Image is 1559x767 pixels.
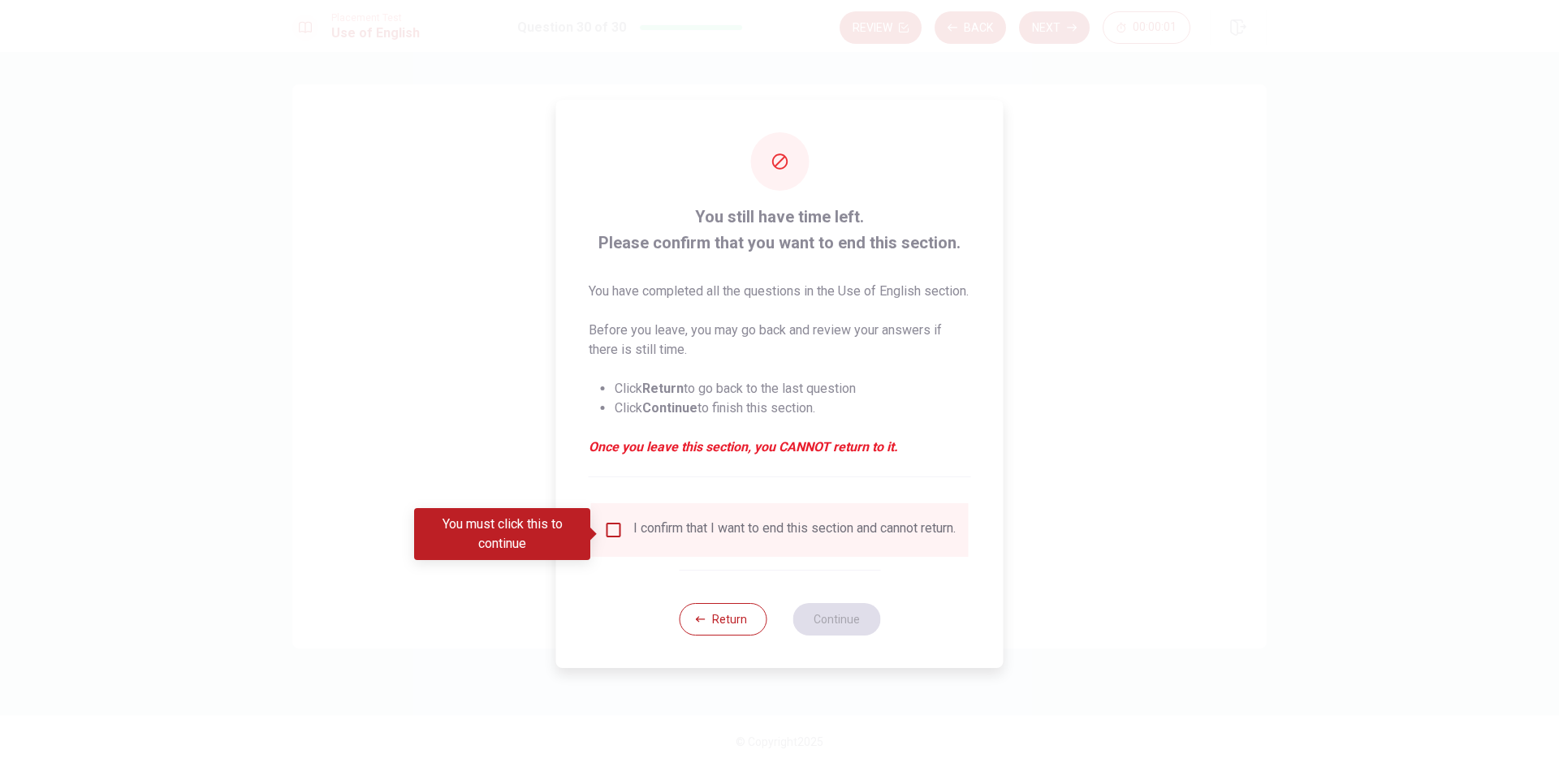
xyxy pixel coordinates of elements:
span: You must click this to continue [604,520,624,540]
strong: Continue [642,400,697,416]
button: Return [679,603,767,636]
p: You have completed all the questions in the Use of English section. [589,282,971,301]
li: Click to go back to the last question [615,379,971,399]
em: Once you leave this section, you CANNOT return to it. [589,437,971,457]
button: Continue [792,603,880,636]
div: I confirm that I want to end this section and cannot return. [633,520,956,540]
strong: Return [642,381,684,396]
span: You still have time left. Please confirm that you want to end this section. [589,204,971,256]
p: Before you leave, you may go back and review your answers if there is still time. [589,321,971,360]
li: Click to finish this section. [615,399,971,418]
div: You must click this to continue [414,508,590,560]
